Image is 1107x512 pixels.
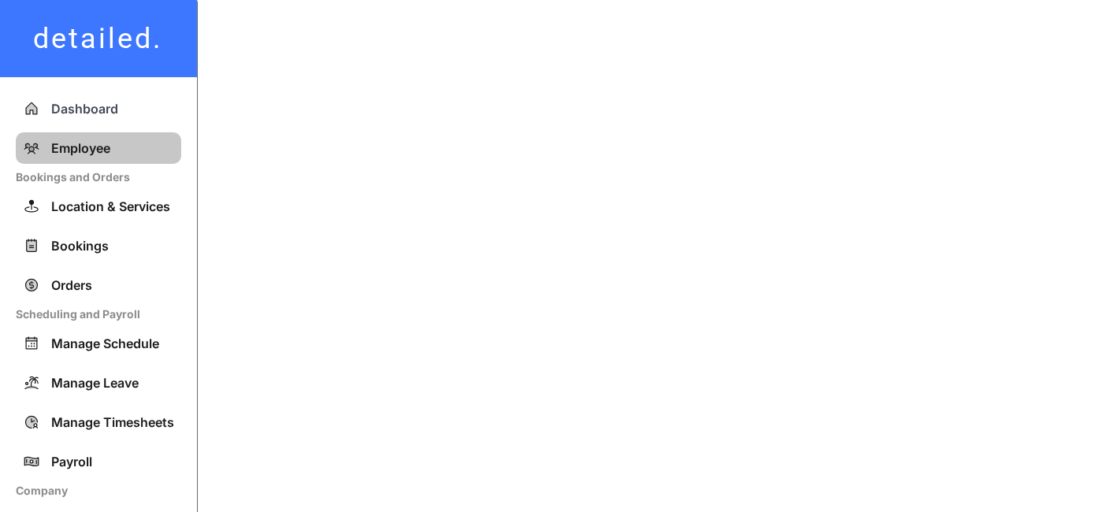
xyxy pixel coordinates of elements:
h1: detailed. [9,19,188,58]
div: Payroll [51,455,177,468]
div: Manage Leave [51,377,177,389]
div: Company [16,485,181,496]
div: Orders [51,279,177,291]
div: Manage Timesheets [51,416,177,429]
div: Bookings [51,239,177,252]
div: Location & Services [51,200,177,213]
div: Dashboard [51,102,177,115]
div: Employee [51,142,177,154]
div: Scheduling and Payroll [16,309,181,320]
div: Bookings and Orders [16,172,181,183]
div: Manage Schedule [51,337,177,350]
